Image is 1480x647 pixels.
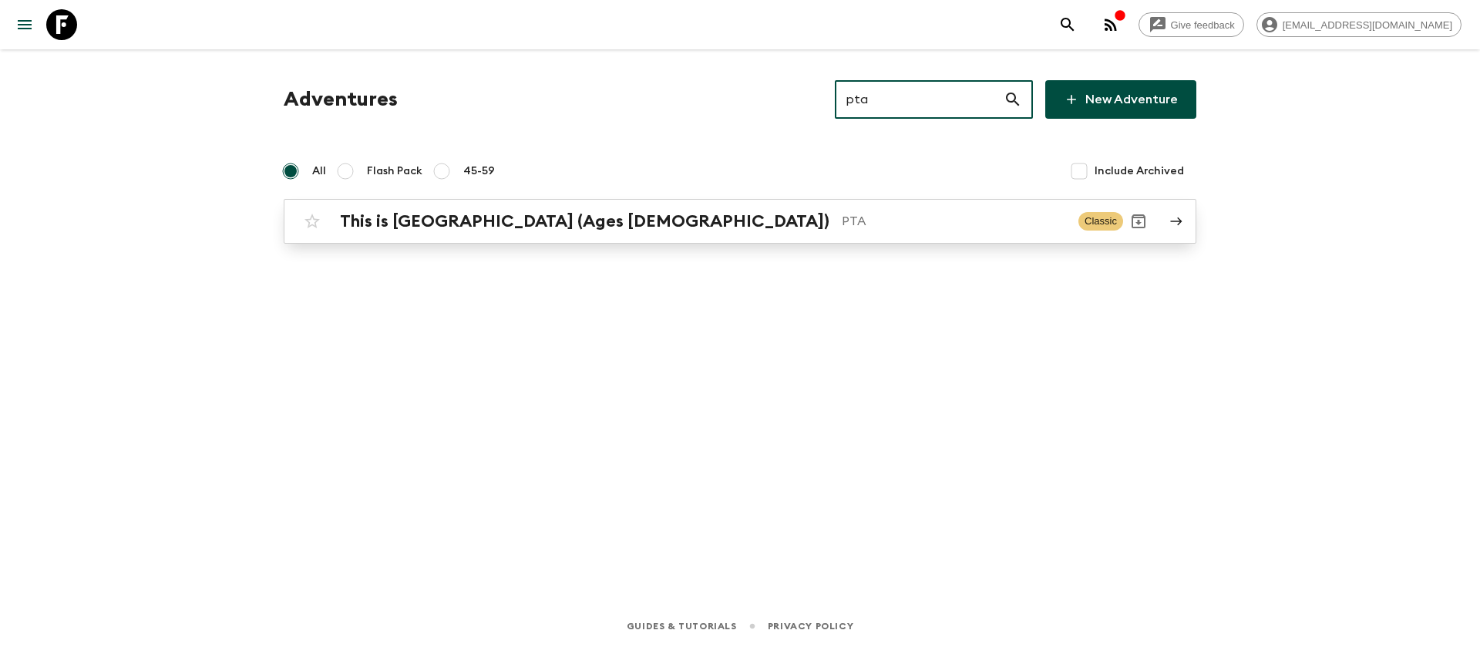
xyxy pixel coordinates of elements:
[340,211,829,231] h2: This is [GEOGRAPHIC_DATA] (Ages [DEMOGRAPHIC_DATA])
[1078,212,1123,231] span: Classic
[367,163,422,179] span: Flash Pack
[835,78,1004,121] input: e.g. AR1, Argentina
[1274,19,1461,31] span: [EMAIL_ADDRESS][DOMAIN_NAME]
[284,199,1196,244] a: This is [GEOGRAPHIC_DATA] (Ages [DEMOGRAPHIC_DATA])PTAClassicArchive
[1052,9,1083,40] button: search adventures
[1139,12,1244,37] a: Give feedback
[284,84,398,115] h1: Adventures
[768,618,853,635] a: Privacy Policy
[842,212,1066,231] p: PTA
[463,163,495,179] span: 45-59
[1123,206,1154,237] button: Archive
[1256,12,1461,37] div: [EMAIL_ADDRESS][DOMAIN_NAME]
[1162,19,1243,31] span: Give feedback
[627,618,737,635] a: Guides & Tutorials
[1095,163,1184,179] span: Include Archived
[1045,80,1196,119] a: New Adventure
[312,163,326,179] span: All
[9,9,40,40] button: menu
